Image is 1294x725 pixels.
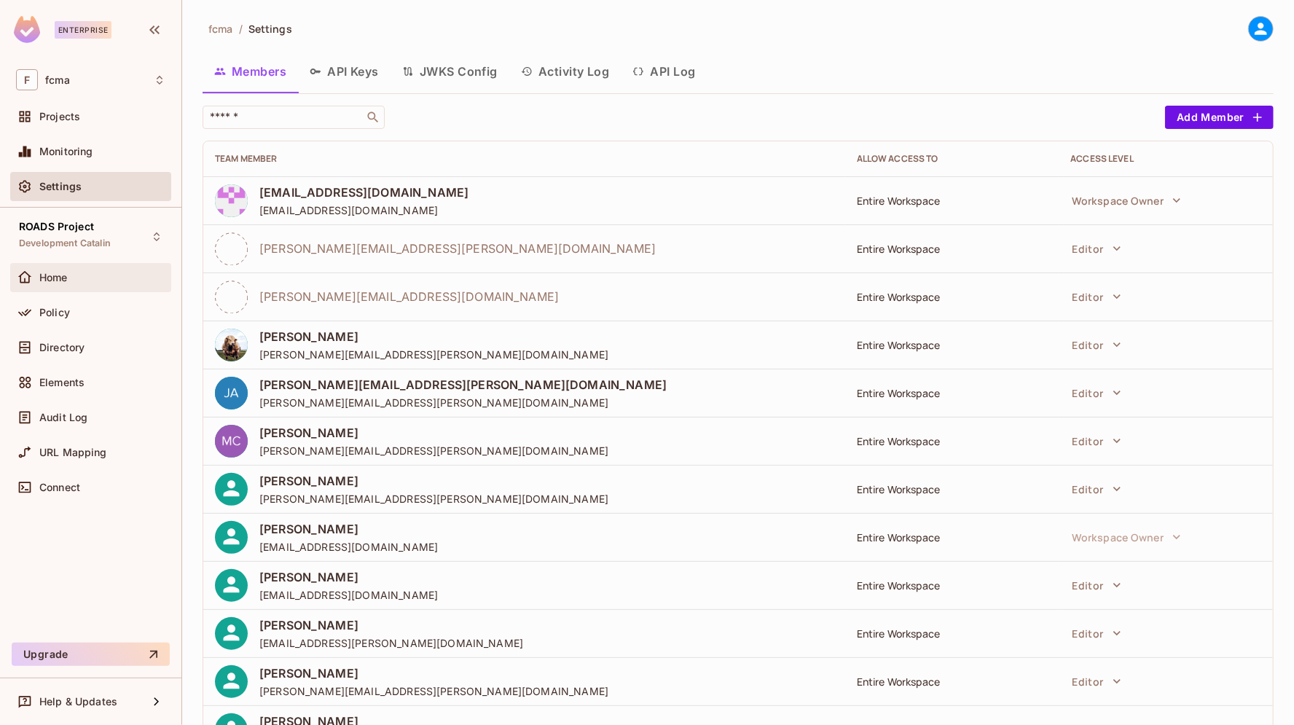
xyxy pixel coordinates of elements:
span: Connect [39,482,80,493]
span: [PERSON_NAME][EMAIL_ADDRESS][DOMAIN_NAME] [259,289,559,305]
span: URL Mapping [39,447,107,458]
span: [EMAIL_ADDRESS][DOMAIN_NAME] [259,540,438,554]
span: [PERSON_NAME] [259,473,608,489]
div: Allow Access to [857,153,1048,165]
span: fcma [208,22,233,36]
button: Editor [1064,330,1128,359]
div: Entire Workspace [857,530,1048,544]
div: Access Level [1070,153,1261,165]
button: Upgrade [12,643,170,666]
button: Members [203,53,298,90]
span: [PERSON_NAME][EMAIL_ADDRESS][PERSON_NAME][DOMAIN_NAME] [259,444,608,458]
button: Editor [1064,474,1128,503]
div: Entire Workspace [857,194,1048,208]
span: [PERSON_NAME] [259,329,608,345]
span: [PERSON_NAME][EMAIL_ADDRESS][PERSON_NAME][DOMAIN_NAME] [259,684,608,698]
button: Editor [1064,619,1128,648]
span: Home [39,272,68,283]
span: [PERSON_NAME][EMAIL_ADDRESS][PERSON_NAME][DOMAIN_NAME] [259,348,608,361]
span: [PERSON_NAME] [259,665,608,681]
span: Directory [39,342,85,353]
span: F [16,69,38,90]
span: Projects [39,111,80,122]
span: [PERSON_NAME] [259,617,523,633]
span: [PERSON_NAME] [259,425,608,441]
span: Audit Log [39,412,87,423]
button: Editor [1064,234,1128,263]
div: Entire Workspace [857,386,1048,400]
span: Monitoring [39,146,93,157]
div: Entire Workspace [857,290,1048,304]
span: ROADS Project [19,221,94,232]
span: [EMAIL_ADDRESS][DOMAIN_NAME] [259,184,468,200]
span: [PERSON_NAME] [259,521,438,537]
div: Entire Workspace [857,675,1048,689]
span: Settings [248,22,292,36]
button: Editor [1064,378,1128,407]
span: [PERSON_NAME][EMAIL_ADDRESS][PERSON_NAME][DOMAIN_NAME] [259,377,667,393]
span: Help & Updates [39,696,117,708]
div: Entire Workspace [857,242,1048,256]
span: Workspace: fcma [45,74,70,86]
span: [EMAIL_ADDRESS][DOMAIN_NAME] [259,588,438,602]
div: Enterprise [55,21,111,39]
span: Development Catalin [19,238,111,249]
div: Team Member [215,153,834,165]
button: Editor [1064,282,1128,311]
span: [PERSON_NAME] [259,569,438,585]
div: Entire Workspace [857,579,1048,592]
img: 66b4a38e12cd735079d96a7e9c179f88 [215,377,248,409]
button: Add Member [1165,106,1274,129]
button: API Keys [298,53,391,90]
button: Editor [1064,667,1128,696]
span: [PERSON_NAME][EMAIL_ADDRESS][PERSON_NAME][DOMAIN_NAME] [259,240,656,256]
img: 141873633 [215,329,248,361]
span: [PERSON_NAME][EMAIL_ADDRESS][PERSON_NAME][DOMAIN_NAME] [259,492,608,506]
button: Workspace Owner [1064,522,1188,552]
button: Editor [1064,571,1128,600]
button: Workspace Owner [1064,186,1188,215]
span: Elements [39,377,85,388]
div: Entire Workspace [857,482,1048,496]
img: 141932299 [215,184,248,217]
div: Entire Workspace [857,338,1048,352]
span: Policy [39,307,70,318]
button: JWKS Config [391,53,509,90]
img: SReyMgAAAABJRU5ErkJggg== [14,16,40,43]
button: API Log [621,53,707,90]
span: [PERSON_NAME][EMAIL_ADDRESS][PERSON_NAME][DOMAIN_NAME] [259,396,667,409]
div: Entire Workspace [857,434,1048,448]
button: Editor [1064,426,1128,455]
li: / [239,22,243,36]
span: [EMAIL_ADDRESS][PERSON_NAME][DOMAIN_NAME] [259,636,523,650]
div: Entire Workspace [857,627,1048,640]
button: Activity Log [509,53,621,90]
span: Settings [39,181,82,192]
span: [EMAIL_ADDRESS][DOMAIN_NAME] [259,203,468,217]
img: 9676c1fc0ba591c9fd9b37d0dddbf188 [215,425,248,458]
